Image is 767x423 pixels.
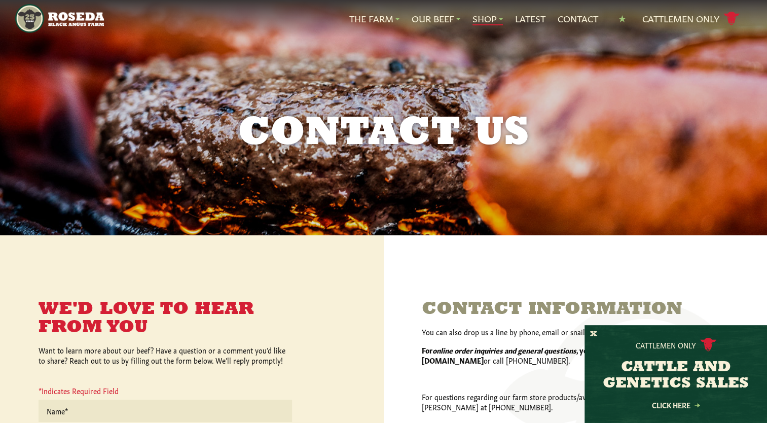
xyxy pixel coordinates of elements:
[124,114,643,154] h1: Contact Us
[636,340,696,350] p: Cattlemen Only
[412,12,460,25] a: Our Beef
[630,402,721,408] a: Click Here
[422,392,728,412] p: For questions regarding our farm store products/availability or lunches, please contact [PERSON_N...
[597,360,754,392] h3: CATTLE AND GENETICS SALES
[39,400,292,422] input: Name*
[422,345,688,365] strong: [EMAIL_ADDRESS][DOMAIN_NAME]
[700,338,716,351] img: cattle-icon.svg
[422,345,624,355] strong: For , you can email
[422,300,728,319] h3: Contact Information
[15,4,104,33] img: https://roseda.com/wp-content/uploads/2021/05/roseda-25-header.png
[432,345,576,355] em: online order inquiries and general questions
[642,10,740,27] a: Cattlemen Only
[558,12,598,25] a: Contact
[422,327,728,337] p: You can also drop us a line by phone, email or snail-mail.
[422,345,728,365] p: or call [PHONE_NUMBER].
[39,345,292,365] p: Want to learn more about our beef? Have a question or a comment you’d like to share? Reach out to...
[515,12,545,25] a: Latest
[39,385,292,400] p: *Indicates Required Field
[349,12,399,25] a: The Farm
[472,12,503,25] a: Shop
[590,329,597,340] button: X
[39,300,292,337] h3: We'd Love to Hear From You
